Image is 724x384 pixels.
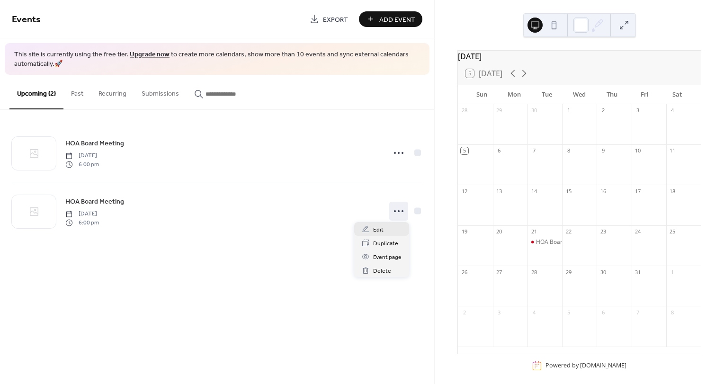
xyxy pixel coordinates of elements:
[565,188,572,195] div: 15
[373,266,391,276] span: Delete
[565,107,572,114] div: 1
[496,268,503,276] div: 27
[461,228,468,235] div: 19
[65,138,124,149] a: HOA Board Meeting
[496,107,503,114] div: 29
[565,309,572,316] div: 5
[545,362,626,370] div: Powered by
[565,147,572,154] div: 8
[527,238,562,246] div: HOA Board Meeting
[565,268,572,276] div: 29
[461,268,468,276] div: 26
[669,268,676,276] div: 1
[628,85,661,104] div: Fri
[373,239,398,249] span: Duplicate
[599,309,607,316] div: 6
[379,15,415,25] span: Add Event
[65,197,124,207] span: HOA Board Meeting
[669,228,676,235] div: 25
[130,48,170,61] a: Upgrade now
[65,218,99,227] span: 6:00 pm
[461,188,468,195] div: 12
[65,152,99,160] span: [DATE]
[530,107,537,114] div: 30
[323,15,348,25] span: Export
[359,11,422,27] button: Add Event
[498,85,531,104] div: Mon
[461,107,468,114] div: 28
[635,228,642,235] div: 24
[635,188,642,195] div: 17
[599,188,607,195] div: 16
[303,11,355,27] a: Export
[461,147,468,154] div: 5
[599,147,607,154] div: 9
[496,188,503,195] div: 13
[669,107,676,114] div: 4
[496,228,503,235] div: 20
[9,75,63,109] button: Upcoming (2)
[496,309,503,316] div: 3
[661,85,693,104] div: Sat
[65,210,99,218] span: [DATE]
[635,107,642,114] div: 3
[635,268,642,276] div: 31
[530,268,537,276] div: 28
[65,160,99,169] span: 6:00 pm
[596,85,628,104] div: Thu
[530,309,537,316] div: 4
[580,362,626,370] a: [DOMAIN_NAME]
[536,238,589,246] div: HOA Board Meeting
[530,188,537,195] div: 14
[373,252,402,262] span: Event page
[65,196,124,207] a: HOA Board Meeting
[599,268,607,276] div: 30
[373,225,384,235] span: Edit
[563,85,596,104] div: Wed
[134,75,187,108] button: Submissions
[669,147,676,154] div: 11
[530,147,537,154] div: 7
[12,10,41,29] span: Events
[669,309,676,316] div: 8
[669,188,676,195] div: 18
[565,228,572,235] div: 22
[14,50,420,69] span: This site is currently using the free tier. to create more calendars, show more than 10 events an...
[461,309,468,316] div: 2
[65,139,124,149] span: HOA Board Meeting
[458,51,701,62] div: [DATE]
[530,228,537,235] div: 21
[63,75,91,108] button: Past
[635,147,642,154] div: 10
[531,85,563,104] div: Tue
[496,147,503,154] div: 6
[599,107,607,114] div: 2
[465,85,498,104] div: Sun
[599,228,607,235] div: 23
[91,75,134,108] button: Recurring
[635,309,642,316] div: 7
